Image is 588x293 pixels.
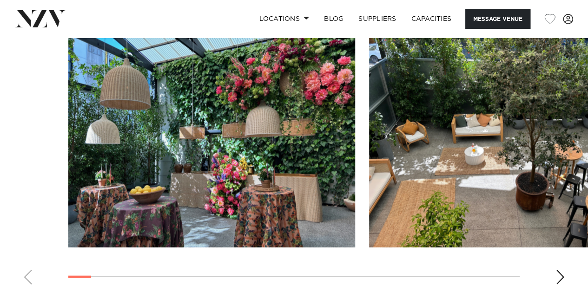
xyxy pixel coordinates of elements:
[351,9,403,29] a: SUPPLIERS
[68,37,355,247] swiper-slide: 1 / 30
[251,9,317,29] a: Locations
[15,10,66,27] img: nzv-logo.png
[317,9,351,29] a: BLOG
[404,9,459,29] a: Capacities
[465,9,530,29] button: Message Venue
